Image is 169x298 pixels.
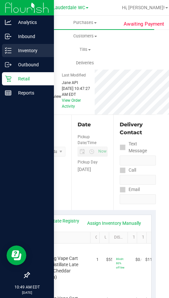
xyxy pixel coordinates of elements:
[5,90,12,96] inline-svg: Reports
[3,290,51,295] p: [DATE]
[12,61,51,69] p: Outbound
[16,16,154,30] a: Purchases
[16,47,154,53] span: Tills
[78,159,98,165] label: Pickup Day
[62,98,81,109] a: View Order Activity
[83,218,145,229] a: Assign Inventory Manually
[41,255,87,281] span: FT 0.5g Vape Cart CDT Distillate Late Night Cheddar (Indica)
[3,284,51,290] p: 10:49 AM EDT
[120,139,156,156] label: Text Message
[78,166,108,173] div: [DATE]
[78,121,108,129] div: Date
[16,56,154,70] a: Deliveries
[7,245,26,265] iframe: Resource center
[62,86,95,97] div: [DATE] 10:47:27 AM EDT
[5,33,12,40] inline-svg: Inbound
[12,47,51,54] p: Inventory
[120,175,156,185] input: Format: (999) 999-9999
[120,121,156,137] div: Delivery Contact
[16,33,154,39] span: Customers
[135,257,146,263] span: $0.00
[124,20,164,28] span: Awaiting Payment
[5,75,12,82] inline-svg: Retail
[122,5,165,10] span: Hi, [PERSON_NAME]!
[16,20,154,26] span: Purchases
[5,61,12,68] inline-svg: Outbound
[16,29,154,43] a: Customers
[12,89,51,97] p: Reports
[39,235,87,240] a: SKU
[40,218,79,224] a: View State Registry
[145,257,158,263] span: $11.00
[120,165,136,175] label: Call
[12,75,51,83] p: Retail
[142,235,144,240] a: Total
[46,5,85,11] span: Ft. Lauderdale WC
[120,156,156,165] input: Format: (999) 999-9999
[78,134,108,146] label: Pickup Date/Time
[12,18,51,26] p: Analytics
[5,47,12,54] inline-svg: Inventory
[133,235,134,240] a: Tax
[114,235,125,240] a: Discount
[96,257,99,263] span: 1
[105,235,106,240] a: Unit Price
[116,257,124,269] span: 80cdt: 80% off line
[120,185,140,194] label: Email
[62,80,95,86] div: Jane API
[16,43,154,56] a: Tills
[5,19,12,26] inline-svg: Analytics
[67,60,103,66] span: Deliveries
[106,257,119,263] span: $55.00
[12,32,51,40] p: Inbound
[95,235,97,240] a: Quantity
[62,72,86,78] label: Last Modified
